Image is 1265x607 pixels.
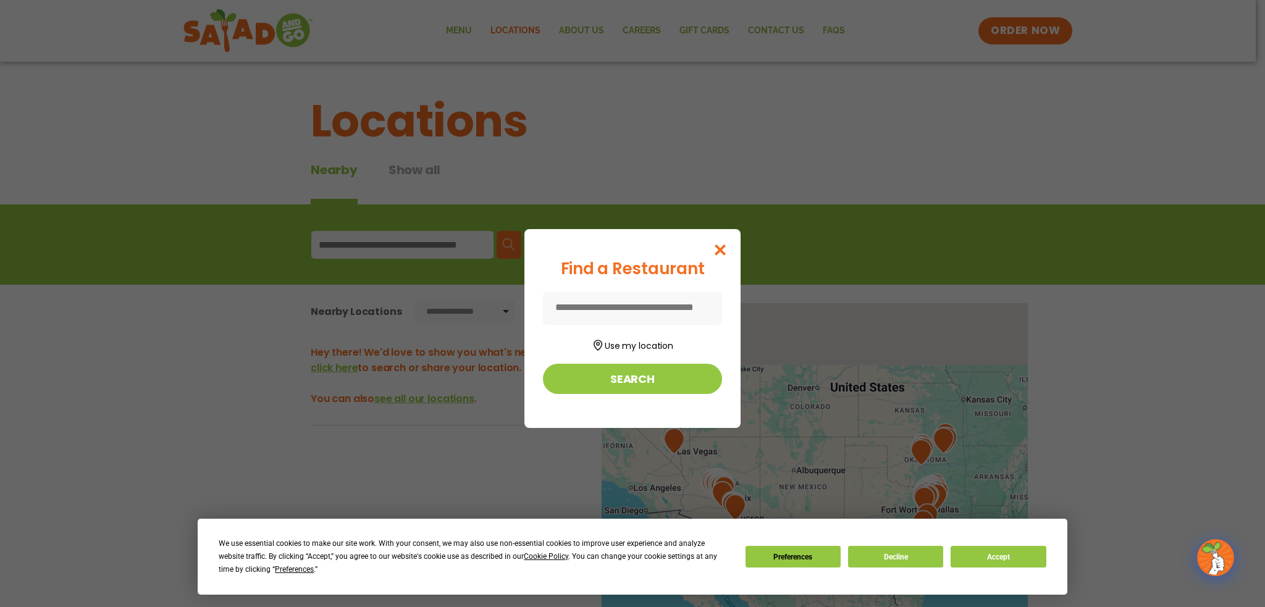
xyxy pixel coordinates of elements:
[700,229,741,270] button: Close modal
[746,546,841,567] button: Preferences
[219,537,730,576] div: We use essential cookies to make our site work. With your consent, we may also use non-essential ...
[524,552,568,561] span: Cookie Policy
[543,257,722,281] div: Find a Restaurant
[543,336,722,353] button: Use my location
[951,546,1046,567] button: Accept
[198,519,1067,595] div: Cookie Consent Prompt
[543,364,722,394] button: Search
[848,546,943,567] button: Decline
[275,565,314,574] span: Preferences
[1198,540,1233,575] img: wpChatIcon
